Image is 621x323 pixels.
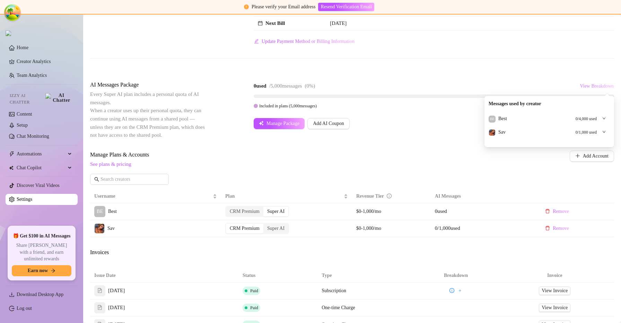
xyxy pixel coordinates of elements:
a: Chat Monitoring [17,134,49,139]
span: One-time Charge [322,305,355,310]
img: Sav [95,224,104,233]
div: BEBest0/4,000 used [489,112,610,125]
button: Add Account [570,151,614,162]
span: Paid [250,305,258,310]
span: Plan [225,192,342,200]
span: Revenue Tier [356,194,384,199]
span: download [9,292,15,297]
th: Breakdown [416,269,495,282]
span: Invoices [90,248,207,257]
span: Every Super AI plan includes a personal quota of AI messages. When a creator uses up their person... [90,91,205,138]
th: AI Messages [431,190,535,203]
button: Update Payment Method or Billing Information [254,36,355,47]
span: [DATE] [108,287,125,295]
a: Content [17,111,32,117]
span: BE [490,116,494,122]
div: Please verify your Email address [252,3,315,11]
a: Home [17,45,28,50]
button: Resend Verification Email [318,3,374,11]
span: Update Payment Method or Billing Information [262,39,355,44]
span: View Invoice [542,287,568,295]
button: Open Tanstack query devtools [6,6,19,19]
span: / 5,000 messages [269,83,302,89]
span: search [94,177,99,182]
span: Best [498,116,507,121]
span: Remove [553,209,569,214]
span: plus [575,153,580,158]
span: 0 / 1,000 used [435,225,460,231]
div: segmented control [225,223,289,234]
span: Izzy AI Chatter [10,92,43,106]
span: Automations [17,149,66,160]
span: info-circle [449,288,454,293]
span: file-text [97,305,102,310]
button: + [456,287,464,295]
span: ( 0 %) [305,83,315,89]
span: View Invoice [542,304,568,312]
div: Super AI [263,224,288,233]
a: Log out [17,306,32,311]
span: Add Account [583,153,609,159]
span: Remove [553,226,569,231]
th: Type [317,269,416,282]
span: [DATE] [108,304,125,312]
button: Earn nowarrow-right [12,265,71,276]
span: info-circle [387,194,392,198]
th: Issue Date [90,269,238,282]
span: Username [94,192,211,200]
span: 🎁 Get $100 in AI Messages [13,233,71,240]
span: + [459,288,462,294]
span: exclamation-circle [244,5,249,9]
div: Super AI [263,207,288,216]
a: Discover Viral Videos [17,183,60,188]
span: Chat Copilot [17,162,66,173]
span: Sav [498,129,506,135]
span: Resend Verification Email [321,4,371,10]
img: logo.svg [6,30,11,36]
td: $0-1,000/mo [352,203,431,220]
span: Add AI Coupon [313,121,344,126]
img: Chat Copilot [9,165,14,170]
button: Add AI Coupon [307,118,349,129]
div: SavSav0/1,000 used [489,125,610,139]
span: Subscription [322,288,346,293]
a: See plans & pricing [90,161,131,167]
span: calendar [258,21,263,26]
span: 0 used [435,208,447,214]
img: AI Chatter [45,93,72,103]
button: Manage Package [254,118,305,129]
span: edit [254,39,259,44]
span: BE [97,208,103,215]
span: 0 / 4,000 used [576,116,597,122]
span: Sav [107,226,115,231]
button: View Breakdown [579,81,614,92]
th: Status [238,269,317,282]
span: arrow-right [51,268,55,273]
span: Manage Package [266,121,299,126]
span: file-text [97,288,102,293]
a: Team Analytics [17,73,47,78]
th: Plan [221,190,352,203]
button: Remove [540,223,575,234]
th: Username [90,190,221,203]
th: Invoice [496,269,614,282]
span: down [602,117,606,120]
a: Setup [17,123,28,128]
a: View Invoice [539,287,570,295]
span: AI Messages Package [90,81,207,89]
strong: 0 used [254,83,266,89]
span: down [602,130,606,134]
span: Included in plans ( 5,000 messages) [259,104,317,108]
button: Remove [540,206,575,217]
span: View Breakdown [580,83,614,89]
span: thunderbolt [9,151,15,157]
span: Share [PERSON_NAME] with a friend, and earn unlimited rewards [12,242,71,262]
strong: Next Bill [265,20,285,26]
a: Creator Analytics [17,56,72,67]
td: $0-1,000/mo [352,220,431,237]
div: CRM Premium [226,207,263,216]
span: Paid [250,288,258,293]
a: Settings [17,197,32,202]
span: delete [545,209,550,214]
div: CRM Premium [226,224,263,233]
